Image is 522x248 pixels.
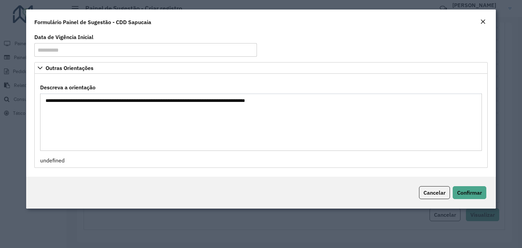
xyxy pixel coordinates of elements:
[40,157,65,164] span: undefined
[46,65,93,71] span: Outras Orientações
[457,189,482,196] span: Confirmar
[34,62,488,74] a: Outras Orientações
[419,186,450,199] button: Cancelar
[34,18,151,26] h4: Formulário Painel de Sugestão - CDD Sapucaia
[40,83,95,91] label: Descreva a orientação
[478,18,488,26] button: Close
[423,189,446,196] span: Cancelar
[34,74,488,168] div: Outras Orientações
[453,186,486,199] button: Confirmar
[480,19,486,24] em: Fechar
[34,33,93,41] label: Data de Vigência Inicial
